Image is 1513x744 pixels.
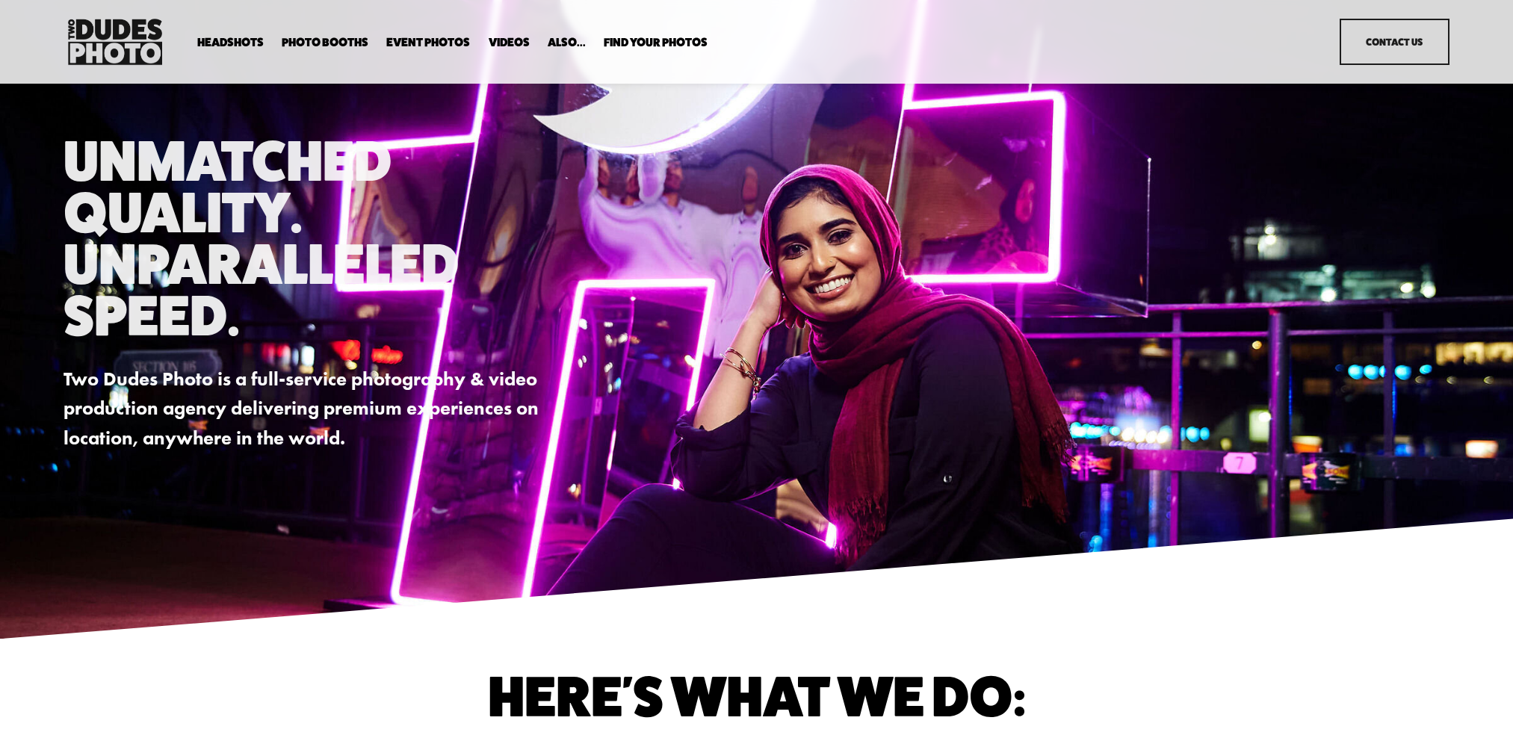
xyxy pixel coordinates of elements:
[237,670,1276,722] h1: Here's What We do:
[64,15,167,69] img: Two Dudes Photo | Headshots, Portraits &amp; Photo Booths
[548,37,586,49] span: Also...
[604,36,708,50] a: folder dropdown
[282,36,368,50] a: folder dropdown
[604,37,708,49] span: Find Your Photos
[489,36,530,50] a: Videos
[197,37,264,49] span: Headshots
[282,37,368,49] span: Photo Booths
[548,36,586,50] a: folder dropdown
[386,36,470,50] a: Event Photos
[197,36,264,50] a: folder dropdown
[64,367,543,450] strong: Two Dudes Photo is a full-service photography & video production agency delivering premium experi...
[64,134,578,341] h1: Unmatched Quality. Unparalleled Speed.
[1340,19,1449,65] a: Contact Us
